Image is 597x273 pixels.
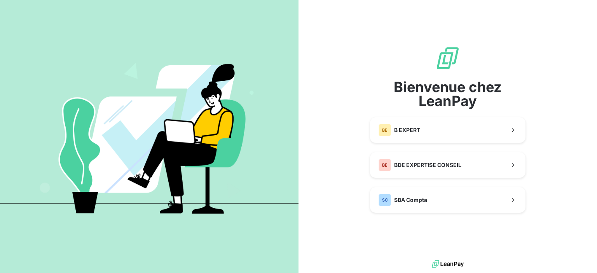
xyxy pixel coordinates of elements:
[370,152,525,178] button: BEBDE EXPERTISE CONSEIL
[370,117,525,143] button: BEB EXPERT
[435,46,460,71] img: logo sigle
[370,80,525,108] span: Bienvenue chez LeanPay
[370,187,525,213] button: SCSBA Compta
[394,126,420,134] span: B EXPERT
[394,161,461,169] span: BDE EXPERTISE CONSEIL
[394,196,427,204] span: SBA Compta
[379,124,391,136] div: BE
[432,258,464,270] img: logo
[379,194,391,206] div: SC
[379,159,391,171] div: BE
